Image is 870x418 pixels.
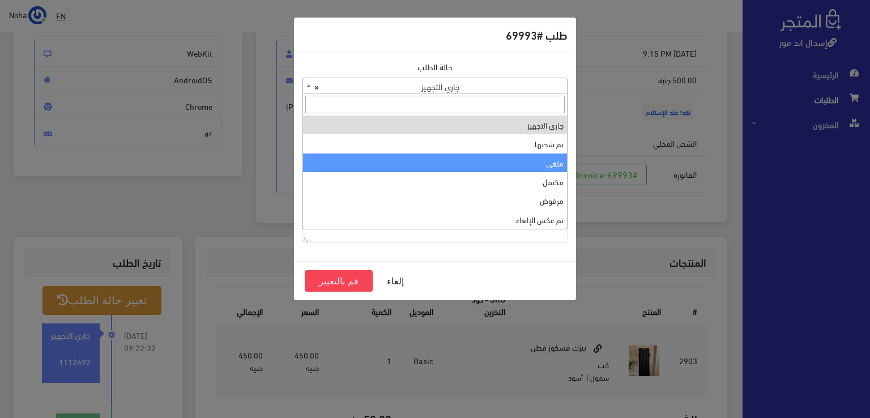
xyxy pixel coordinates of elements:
li: مكتمل [303,172,567,191]
span: جاري التجهيز [303,78,567,94]
li: تم عكس الإلغاء [303,210,567,229]
span: جاري التجهيز [302,78,568,93]
li: تم شحنها [303,134,567,153]
iframe: Drift Widget Chat Controller [14,340,57,383]
button: قم بالتغيير [305,270,373,292]
li: جاري التجهيز [303,116,567,134]
span: × [314,78,319,94]
label: حالة الطلب [417,61,453,73]
h5: طلب #69993 [506,26,568,43]
button: إلغاء [373,270,418,292]
li: ملغي [303,153,567,172]
li: مرفوض [303,191,567,210]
